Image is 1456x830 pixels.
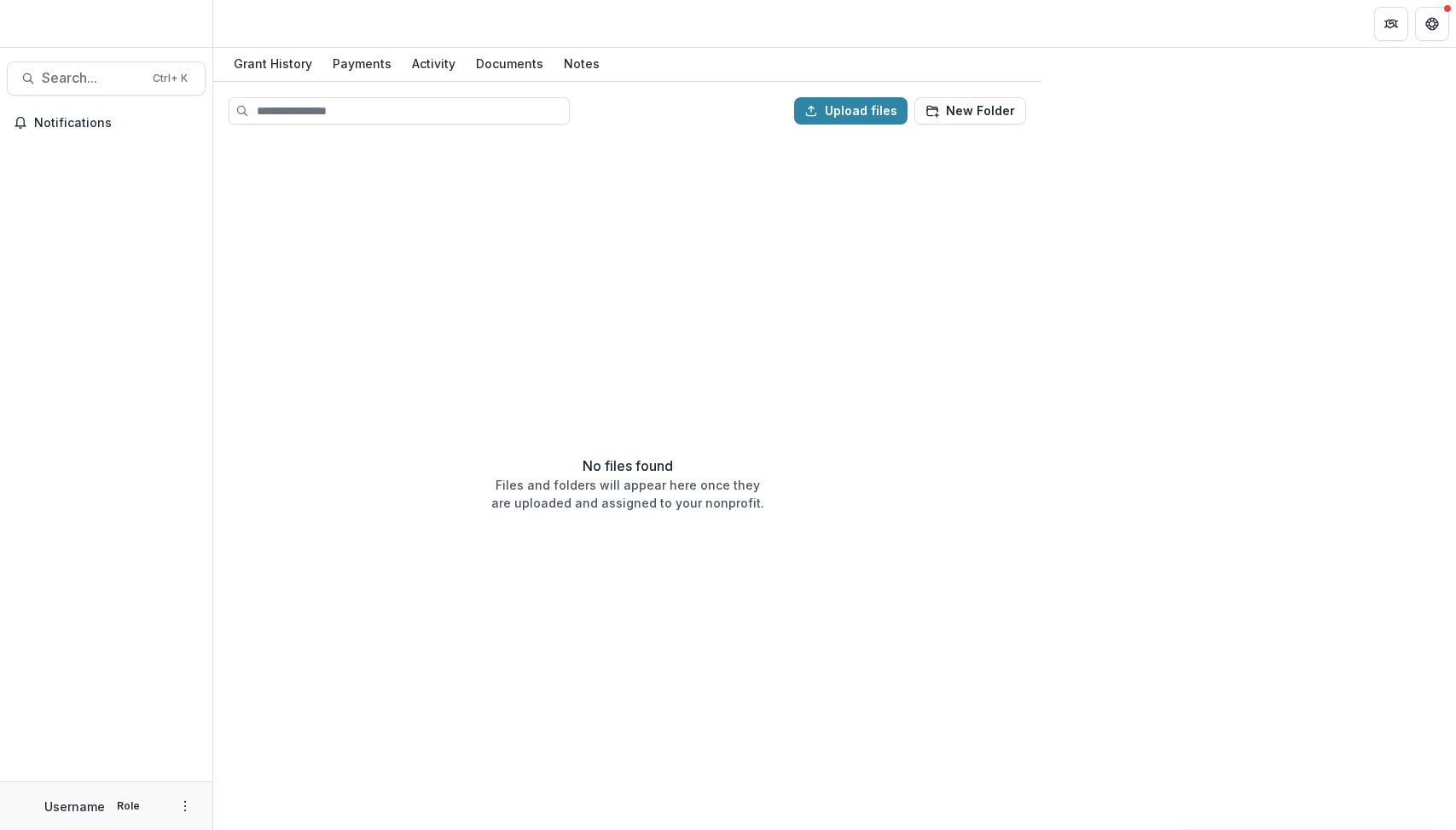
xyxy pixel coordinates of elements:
div: Grant History [227,51,319,76]
a: Activity [405,48,462,81]
p: Role [112,798,145,814]
p: No files found [583,456,673,476]
button: Partners [1374,7,1408,41]
button: New Folder [914,97,1026,125]
p: Username [44,798,105,815]
div: Notes [557,51,606,76]
button: Notifications [7,109,206,136]
a: Payments [326,48,398,81]
a: Grant History [227,48,319,81]
a: Notes [557,48,606,81]
div: Documents [469,51,550,76]
div: Activity [405,51,462,76]
span: Notifications [34,116,199,131]
p: Files and folders will appear here once they are uploaded and assigned to your nonprofit. [491,476,764,512]
div: Payments [326,51,398,76]
button: Get Help [1415,7,1449,41]
div: Ctrl + K [149,69,191,88]
span: Search... [42,70,142,86]
button: Upload files [794,97,908,125]
a: Documents [469,48,550,81]
button: More [175,796,195,816]
button: Search... [7,61,206,96]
